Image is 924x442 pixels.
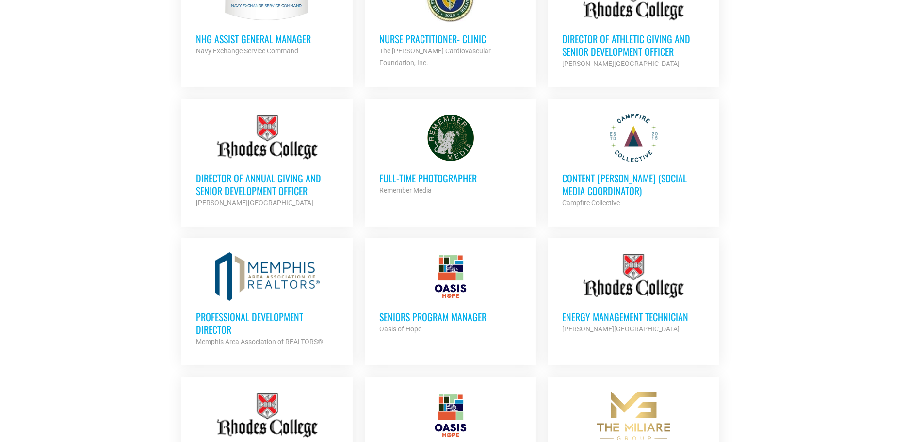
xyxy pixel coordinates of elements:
h3: Full-Time Photographer [379,172,522,184]
strong: [PERSON_NAME][GEOGRAPHIC_DATA] [196,199,313,207]
h3: Director of Annual Giving and Senior Development Officer [196,172,339,197]
strong: Navy Exchange Service Command [196,47,298,55]
a: Director of Annual Giving and Senior Development Officer [PERSON_NAME][GEOGRAPHIC_DATA] [181,99,353,223]
h3: Content [PERSON_NAME] (Social Media Coordinator) [562,172,705,197]
strong: Campfire Collective [562,199,620,207]
strong: Memphis Area Association of REALTORS® [196,338,323,345]
h3: NHG ASSIST GENERAL MANAGER [196,33,339,45]
a: Full-Time Photographer Remember Media [365,99,536,211]
a: Professional Development Director Memphis Area Association of REALTORS® [181,238,353,362]
h3: Nurse Practitioner- Clinic [379,33,522,45]
a: Content [PERSON_NAME] (Social Media Coordinator) Campfire Collective [548,99,719,223]
strong: Oasis of Hope [379,325,421,333]
h3: Director of Athletic Giving and Senior Development Officer [562,33,705,58]
h3: Energy Management Technician [562,311,705,323]
strong: The [PERSON_NAME] Cardiovascular Foundation, Inc. [379,47,491,66]
a: Energy Management Technician [PERSON_NAME][GEOGRAPHIC_DATA] [548,238,719,349]
h3: Seniors Program Manager [379,311,522,323]
strong: Remember Media [379,186,432,194]
h3: Professional Development Director [196,311,339,336]
strong: [PERSON_NAME][GEOGRAPHIC_DATA] [562,60,680,67]
strong: [PERSON_NAME][GEOGRAPHIC_DATA] [562,325,680,333]
a: Seniors Program Manager Oasis of Hope [365,238,536,349]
